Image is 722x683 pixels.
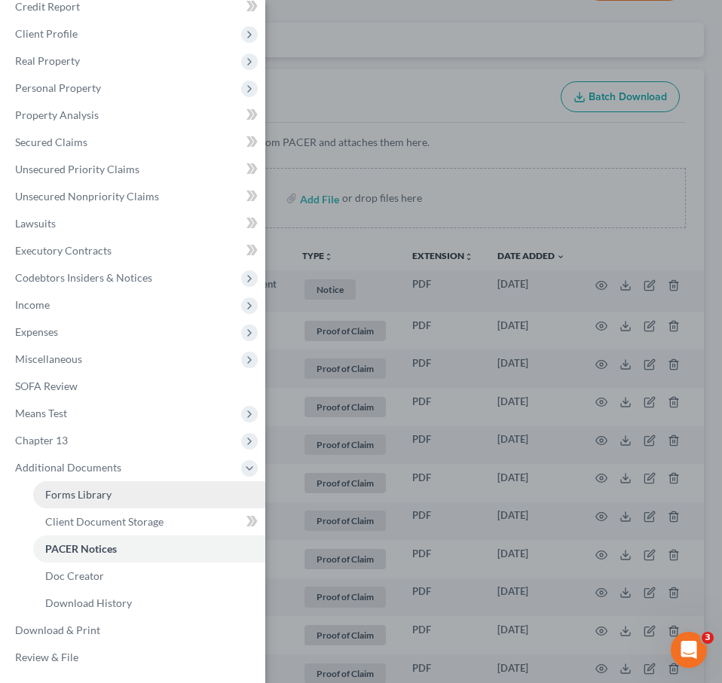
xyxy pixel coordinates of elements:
[15,81,101,94] span: Personal Property
[3,129,265,156] a: Secured Claims
[15,244,112,257] span: Executory Contracts
[3,210,265,237] a: Lawsuits
[671,632,707,668] iframe: Intercom live chat
[15,651,78,663] span: Review & File
[3,183,265,210] a: Unsecured Nonpriority Claims
[33,563,265,590] a: Doc Creator
[3,237,265,264] a: Executory Contracts
[15,325,58,338] span: Expenses
[45,488,112,501] span: Forms Library
[15,298,50,311] span: Income
[33,508,265,535] a: Client Document Storage
[15,27,78,40] span: Client Profile
[3,102,265,129] a: Property Analysis
[15,136,87,148] span: Secured Claims
[45,515,164,528] span: Client Document Storage
[15,434,68,447] span: Chapter 13
[15,461,121,474] span: Additional Documents
[702,632,714,644] span: 3
[3,644,265,671] a: Review & File
[3,617,265,644] a: Download & Print
[15,163,139,175] span: Unsecured Priority Claims
[15,190,159,203] span: Unsecured Nonpriority Claims
[15,54,80,67] span: Real Property
[15,271,152,284] span: Codebtors Insiders & Notices
[15,407,67,419] span: Means Test
[33,481,265,508] a: Forms Library
[3,156,265,183] a: Unsecured Priority Claims
[15,624,100,636] span: Download & Print
[15,352,82,365] span: Miscellaneous
[33,535,265,563] a: PACER Notices
[15,108,99,121] span: Property Analysis
[45,569,104,582] span: Doc Creator
[15,217,56,230] span: Lawsuits
[3,373,265,400] a: SOFA Review
[15,380,78,392] span: SOFA Review
[45,596,132,609] span: Download History
[33,590,265,617] a: Download History
[45,542,117,555] span: PACER Notices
